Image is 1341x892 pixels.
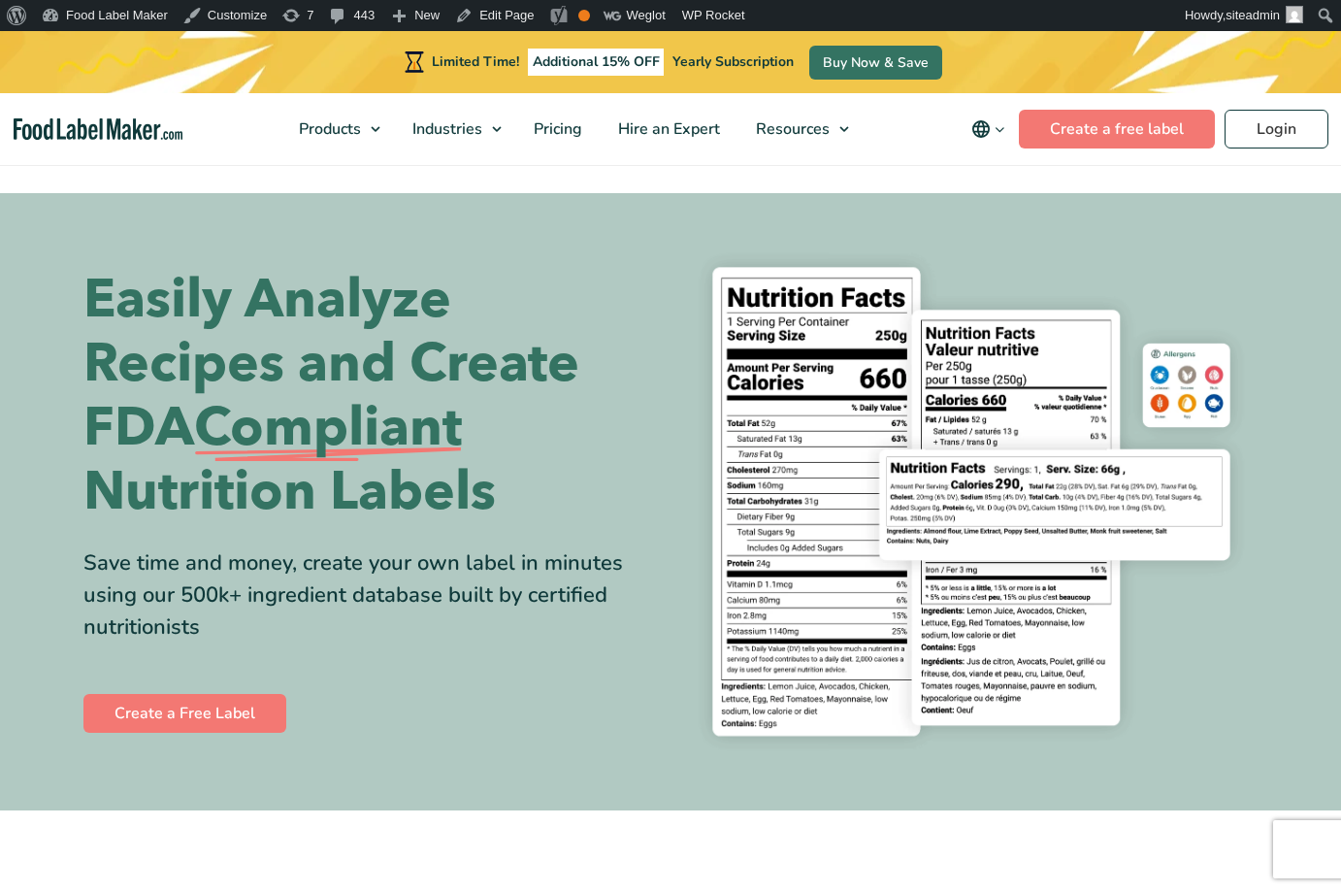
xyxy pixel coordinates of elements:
[1225,110,1328,149] a: Login
[1019,110,1215,149] a: Create a free label
[1226,8,1280,22] span: siteadmin
[407,118,484,140] span: Industries
[750,118,832,140] span: Resources
[83,268,656,524] h1: Easily Analyze Recipes and Create FDA Nutrition Labels
[293,118,363,140] span: Products
[612,118,722,140] span: Hire an Expert
[958,110,1019,149] button: Change language
[528,118,584,140] span: Pricing
[194,396,462,460] span: Compliant
[601,93,734,165] a: Hire an Expert
[83,694,286,733] a: Create a Free Label
[83,547,656,644] div: Save time and money, create your own label in minutes using our 500k+ ingredient database built b...
[738,93,859,165] a: Resources
[578,10,590,21] div: OK
[395,93,511,165] a: Industries
[516,93,596,165] a: Pricing
[528,49,665,76] span: Additional 15% OFF
[809,46,942,80] a: Buy Now & Save
[14,118,183,141] a: Food Label Maker homepage
[432,52,519,71] span: Limited Time!
[672,52,794,71] span: Yearly Subscription
[281,93,390,165] a: Products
